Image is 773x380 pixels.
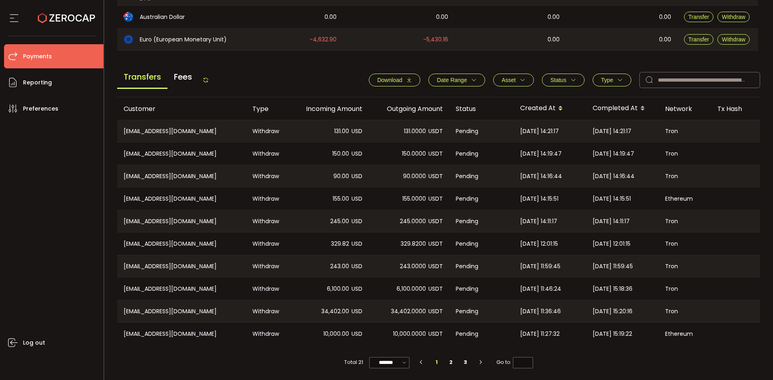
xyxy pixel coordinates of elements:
[167,66,198,88] span: Fees
[550,77,566,83] span: Status
[124,12,133,22] img: aud_portfolio.svg
[351,307,362,316] span: USD
[428,74,485,86] button: Date Range
[548,35,560,44] span: 0.00
[351,329,362,339] span: USD
[402,149,426,158] span: 150.0000
[140,13,185,21] span: Australian Dollar
[458,357,473,368] li: 3
[428,329,443,339] span: USDT
[400,217,426,226] span: 245.0000
[593,329,632,339] span: [DATE] 15:19:22
[659,35,671,44] span: 0.00
[423,35,448,44] span: -5,430.16
[684,34,714,45] button: Transfer
[324,12,337,22] span: 0.00
[23,77,52,88] span: Reporting
[659,322,711,345] div: Ethereum
[428,194,443,203] span: USDT
[601,77,613,83] span: Type
[456,149,478,158] span: Pending
[321,307,349,316] span: 34,402.00
[117,277,246,300] div: [EMAIL_ADDRESS][DOMAIN_NAME]
[23,103,58,115] span: Preferences
[334,127,349,136] span: 131.00
[659,277,711,300] div: Tron
[444,357,459,368] li: 2
[246,255,288,277] div: Withdraw
[117,66,167,89] span: Transfers
[428,127,443,136] span: USDT
[330,262,349,271] span: 243.00
[593,74,631,86] button: Type
[333,194,349,203] span: 155.00
[246,142,288,165] div: Withdraw
[520,284,561,294] span: [DATE] 11:46:24
[502,77,516,83] span: Asset
[659,12,671,22] span: 0.00
[369,74,420,86] button: Download
[117,187,246,210] div: [EMAIL_ADDRESS][DOMAIN_NAME]
[117,322,246,345] div: [EMAIL_ADDRESS][DOMAIN_NAME]
[330,217,349,226] span: 245.00
[520,262,560,271] span: [DATE] 11:59:45
[246,120,288,142] div: Withdraw
[124,35,133,44] img: eur_portfolio.svg
[456,329,478,339] span: Pending
[456,217,478,226] span: Pending
[401,239,426,249] span: 329.8200
[493,74,534,86] button: Asset
[310,35,337,44] span: -4,632.90
[456,239,478,249] span: Pending
[659,300,711,322] div: Tron
[456,284,478,294] span: Pending
[351,172,362,181] span: USD
[246,104,288,113] div: Type
[117,165,246,187] div: [EMAIL_ADDRESS][DOMAIN_NAME]
[351,194,362,203] span: USD
[688,14,709,20] span: Transfer
[456,262,478,271] span: Pending
[659,120,711,142] div: Tron
[397,284,426,294] span: 6,100.0000
[520,149,562,158] span: [DATE] 14:19:47
[456,127,478,136] span: Pending
[520,217,557,226] span: [DATE] 14:11:17
[391,307,426,316] span: 34,402.0000
[323,329,349,339] span: 10,000.00
[246,322,288,345] div: Withdraw
[593,284,632,294] span: [DATE] 15:18:36
[403,172,426,181] span: 90.0000
[659,165,711,187] div: Tron
[351,262,362,271] span: USD
[246,300,288,322] div: Withdraw
[428,172,443,181] span: USDT
[456,307,478,316] span: Pending
[733,341,773,380] iframe: Chat Widget
[117,210,246,232] div: [EMAIL_ADDRESS][DOMAIN_NAME]
[520,239,558,249] span: [DATE] 12:01:15
[428,262,443,271] span: USDT
[351,284,362,294] span: USD
[496,357,533,368] span: Go to
[117,300,246,322] div: [EMAIL_ADDRESS][DOMAIN_NAME]
[542,74,585,86] button: Status
[449,104,514,113] div: Status
[402,194,426,203] span: 155.0000
[436,12,448,22] span: 0.00
[351,239,362,249] span: USD
[593,194,631,203] span: [DATE] 14:15:51
[428,217,443,226] span: USDT
[520,127,559,136] span: [DATE] 14:21:17
[23,337,45,349] span: Log out
[659,104,711,113] div: Network
[246,210,288,232] div: Withdraw
[520,329,560,339] span: [DATE] 11:27:32
[117,142,246,165] div: [EMAIL_ADDRESS][DOMAIN_NAME]
[332,149,349,158] span: 150.00
[593,217,630,226] span: [DATE] 14:11:17
[456,172,478,181] span: Pending
[722,36,745,43] span: Withdraw
[351,149,362,158] span: USD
